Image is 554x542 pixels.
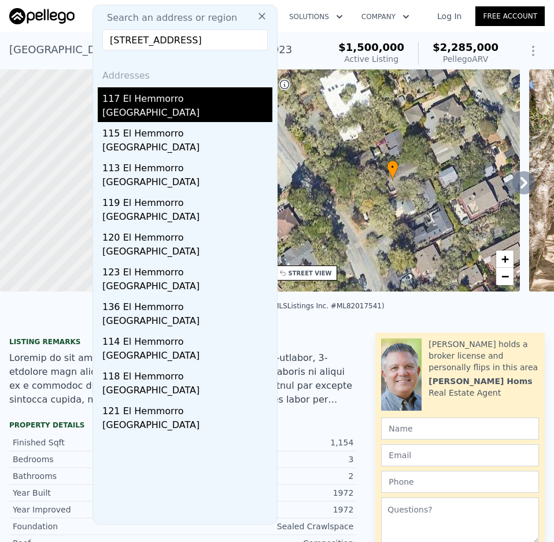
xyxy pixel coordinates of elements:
[9,337,357,346] div: Listing remarks
[289,269,332,278] div: STREET VIEW
[102,157,272,175] div: 113 El Hemmorro
[344,54,398,64] span: Active Listing
[102,296,272,314] div: 136 El Hemmorro
[9,421,357,430] div: Property details
[496,250,514,268] a: Zoom in
[98,60,272,87] div: Addresses
[102,330,272,349] div: 114 El Hemmorro
[102,210,272,226] div: [GEOGRAPHIC_DATA]
[102,30,268,50] input: Enter an address, city, region, neighborhood or zip code
[423,10,475,22] a: Log In
[387,162,398,172] span: •
[98,11,237,25] span: Search an address or region
[13,504,183,515] div: Year Improved
[429,338,539,373] div: [PERSON_NAME] holds a broker license and personally flips in this area
[102,384,272,400] div: [GEOGRAPHIC_DATA]
[381,418,539,440] input: Name
[102,365,272,384] div: 118 El Hemmorro
[13,437,183,448] div: Finished Sqft
[352,6,419,27] button: Company
[280,6,352,27] button: Solutions
[102,141,272,157] div: [GEOGRAPHIC_DATA]
[102,279,272,296] div: [GEOGRAPHIC_DATA]
[381,444,539,466] input: Email
[102,418,272,434] div: [GEOGRAPHIC_DATA]
[9,351,357,407] div: Loremip do sit ametc ad elitsedd Eiusmo, temp incididu 5-utlabor, 3-etdolore magn aliquaen a mini...
[501,252,509,266] span: +
[102,191,272,210] div: 119 El Hemmorro
[338,41,404,53] span: $1,500,000
[102,261,272,279] div: 123 El Hemmorro
[501,269,509,283] span: −
[102,122,272,141] div: 115 El Hemmorro
[102,87,272,106] div: 117 El Hemmorro
[433,53,498,65] div: Pellego ARV
[9,42,292,58] div: [GEOGRAPHIC_DATA] , [GEOGRAPHIC_DATA] , CA 93923
[102,349,272,365] div: [GEOGRAPHIC_DATA]
[102,400,272,418] div: 121 El Hemmorro
[387,160,398,180] div: •
[429,387,501,399] div: Real Estate Agent
[13,521,183,532] div: Foundation
[429,375,532,387] div: [PERSON_NAME] Homs
[475,6,545,26] a: Free Account
[13,470,183,482] div: Bathrooms
[496,268,514,285] a: Zoom out
[381,471,539,493] input: Phone
[9,8,75,24] img: Pellego
[102,106,272,122] div: [GEOGRAPHIC_DATA]
[13,487,183,499] div: Year Built
[102,175,272,191] div: [GEOGRAPHIC_DATA]
[102,314,272,330] div: [GEOGRAPHIC_DATA]
[522,39,545,62] button: Show Options
[102,226,272,245] div: 120 El Hemmorro
[102,245,272,261] div: [GEOGRAPHIC_DATA]
[183,521,354,532] div: Sealed Crawlspace
[13,453,183,465] div: Bedrooms
[433,41,498,53] span: $2,285,000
